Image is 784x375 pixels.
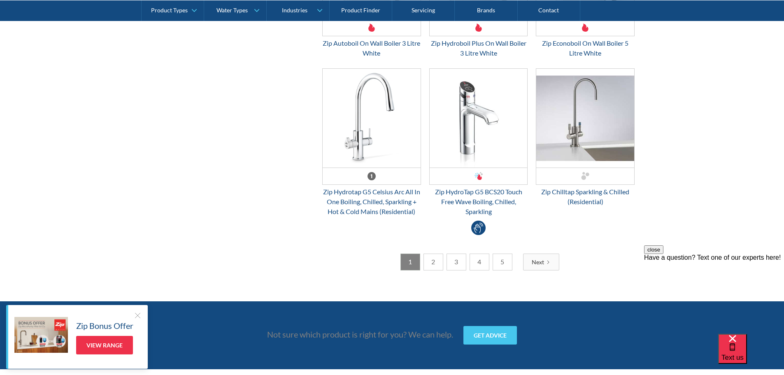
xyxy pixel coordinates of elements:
[322,254,635,270] div: List
[322,38,421,58] div: Zip Autoboil On Wall Boiler 3 Litre White
[429,68,528,217] a: Zip HydroTap G5 BCS20 Touch Free Wave Boiling, Chilled, SparklingZip HydroTap G5 BCS20 Touch Free...
[151,7,188,14] div: Product Types
[216,7,248,14] div: Water Types
[532,258,544,266] div: Next
[536,38,635,58] div: Zip Econoboil On Wall Boiler 5 Litre White
[644,245,784,344] iframe: podium webchat widget prompt
[429,187,528,217] div: Zip HydroTap G5 BCS20 Touch Free Wave Boiling, Chilled, Sparkling
[536,68,635,207] a: Zip Chilltap Sparkling & Chilled (Residential)Zip Chilltap Sparkling & Chilled (Residential)
[536,69,634,168] img: Zip Chilltap Sparkling & Chilled (Residential)
[267,328,453,340] p: Not sure which product is right for you? We can help.
[493,254,512,270] a: 5
[76,319,133,332] h5: Zip Bonus Offer
[447,254,466,270] a: 3
[463,326,517,345] a: Get advice
[282,7,307,14] div: Industries
[523,254,559,270] a: Next Page
[322,68,421,217] a: Zip Hydrotap G5 Celsius Arc All In One Boiling, Chilled, Sparkling + Hot & Cold Mains (Residentia...
[76,336,133,354] a: View Range
[718,334,784,375] iframe: podium webchat widget bubble
[429,38,528,58] div: Zip Hydroboil Plus On Wall Boiler 3 Litre White
[423,254,443,270] a: 2
[470,254,489,270] a: 4
[400,254,420,270] a: 1
[14,317,68,353] img: Zip Bonus Offer
[323,69,421,168] img: Zip Hydrotap G5 Celsius Arc All In One Boiling, Chilled, Sparkling + Hot & Cold Mains (Residential)
[430,69,528,168] img: Zip HydroTap G5 BCS20 Touch Free Wave Boiling, Chilled, Sparkling
[536,187,635,207] div: Zip Chilltap Sparkling & Chilled (Residential)
[322,187,421,217] div: Zip Hydrotap G5 Celsius Arc All In One Boiling, Chilled, Sparkling + Hot & Cold Mains (Residential)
